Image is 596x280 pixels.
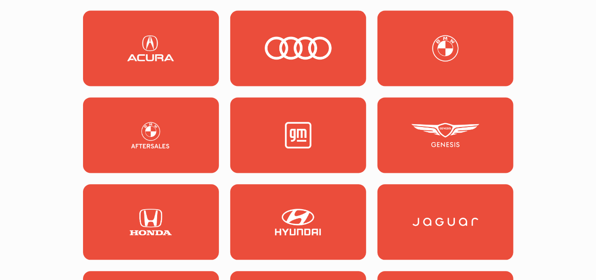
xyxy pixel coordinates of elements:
img: Honda [117,209,185,235]
img: Audi [264,35,332,61]
img: Jaguar [411,209,479,235]
img: Hyundai [264,209,332,235]
img: BMW [411,35,479,61]
img: BMW Fixed Ops [117,122,185,148]
img: General Motors [264,122,332,148]
img: Acura [117,35,185,61]
img: Genesis [411,122,479,148]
